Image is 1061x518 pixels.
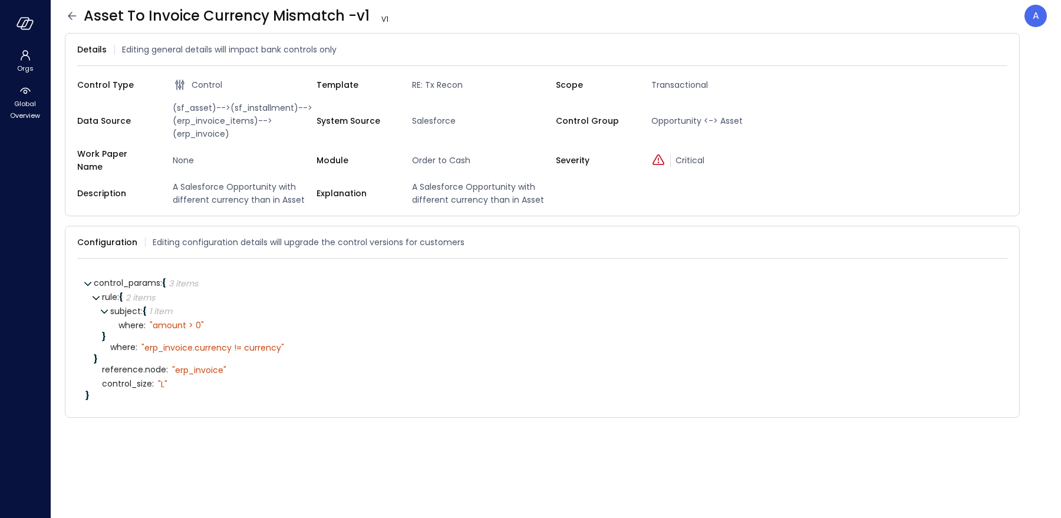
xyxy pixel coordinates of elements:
[172,365,226,375] div: " erp_invoice"
[7,98,43,121] span: Global Overview
[317,114,393,127] span: System Source
[317,187,393,200] span: Explanation
[119,291,123,303] span: {
[647,114,795,127] span: Opportunity <-> Asset
[556,114,632,127] span: Control Group
[77,78,154,91] span: Control Type
[377,14,393,25] span: V 1
[153,236,464,249] span: Editing configuration details will upgrade the control versions for customers
[77,43,107,56] span: Details
[102,291,119,303] span: rule
[168,154,317,167] span: None
[407,78,556,91] span: RE: Tx Recon
[143,305,147,317] span: {
[85,391,999,400] div: }
[117,291,119,303] span: :
[169,279,198,288] div: 3 items
[102,365,168,374] span: reference.node
[168,101,317,140] span: (sf_asset)-->(sf_installment)-->(erp_invoice_items)-->(erp_invoice)
[110,343,137,352] span: where
[168,180,317,206] span: A Salesforce Opportunity with different currency than in Asset
[556,154,632,167] span: Severity
[2,47,48,75] div: Orgs
[407,180,556,206] span: A Salesforce Opportunity with different currency than in Asset
[77,147,154,173] span: Work Paper Name
[158,379,167,390] div: " L"
[141,305,143,317] span: :
[77,114,154,127] span: Data Source
[122,43,337,56] span: Editing general details will impact bank controls only
[118,321,146,330] span: where
[126,293,155,302] div: 2 items
[651,154,795,167] div: Critical
[317,154,393,167] span: Module
[1024,5,1047,27] div: Avi Brandwain
[556,78,632,91] span: Scope
[152,378,154,390] span: :
[407,154,556,167] span: Order to Cash
[407,114,556,127] span: Salesforce
[166,364,168,375] span: :
[162,277,166,289] span: {
[102,380,154,388] span: control_size
[110,305,143,317] span: subject
[150,320,204,331] div: " amount > 0"
[77,236,137,249] span: Configuration
[102,332,999,341] div: }
[77,187,154,200] span: Description
[149,307,172,315] div: 1 item
[647,78,795,91] span: Transactional
[173,78,317,92] div: Control
[144,319,146,331] span: :
[160,277,162,289] span: :
[317,78,393,91] span: Template
[94,277,162,289] span: control_params
[141,342,284,353] div: " erp_invoice.currency != currency"
[1033,9,1039,23] p: A
[84,6,393,25] span: Asset To Invoice Currency Mismatch -v1
[136,341,137,353] span: :
[2,83,48,123] div: Global Overview
[94,355,999,363] div: }
[17,62,34,74] span: Orgs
